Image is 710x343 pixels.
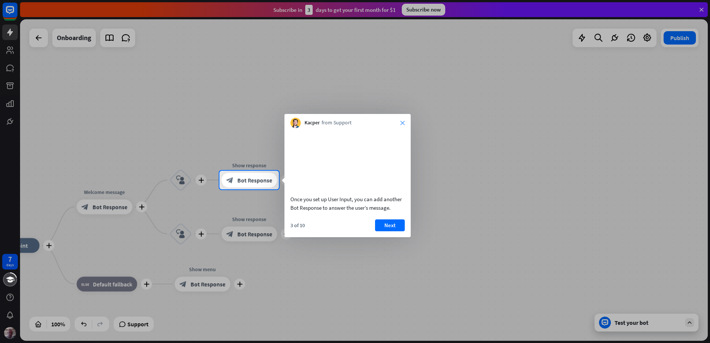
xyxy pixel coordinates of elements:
span: Bot Response [237,176,272,184]
button: Next [375,219,405,231]
i: close [400,121,405,125]
div: Once you set up User Input, you can add another Bot Response to answer the user’s message. [290,195,405,212]
span: Kacper [304,119,320,127]
div: 3 of 10 [290,222,305,229]
span: from Support [322,119,352,127]
i: block_bot_response [226,176,234,184]
button: Open LiveChat chat widget [6,3,28,25]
